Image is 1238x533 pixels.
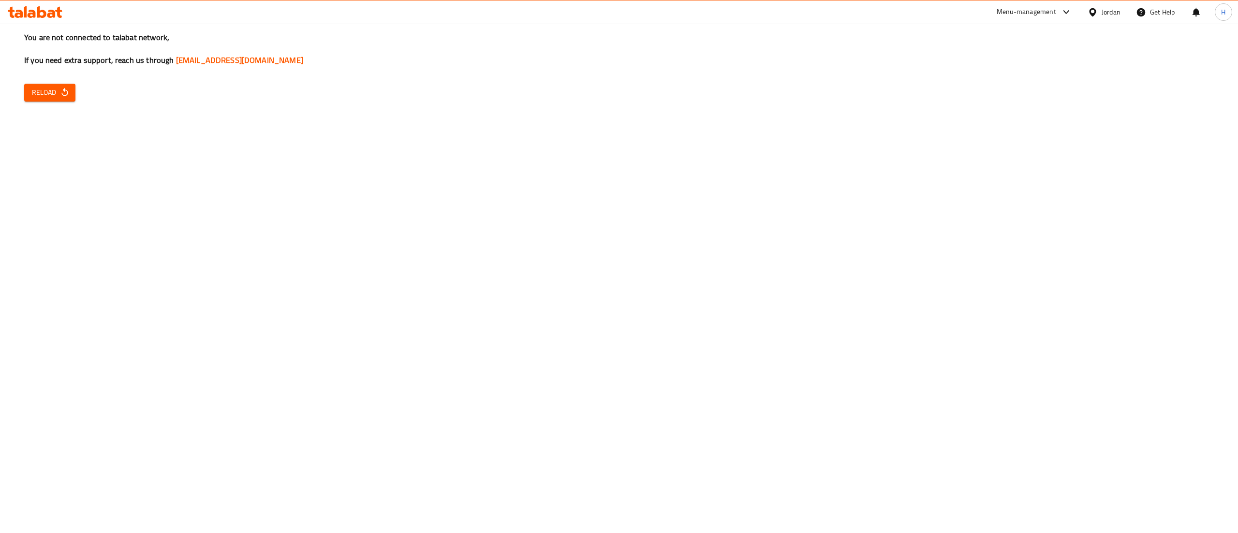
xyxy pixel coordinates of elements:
[176,53,303,67] a: [EMAIL_ADDRESS][DOMAIN_NAME]
[1221,7,1225,17] span: H
[32,87,68,99] span: Reload
[997,6,1056,18] div: Menu-management
[24,32,1214,66] h3: You are not connected to talabat network, If you need extra support, reach us through
[24,84,75,102] button: Reload
[1102,7,1120,17] div: Jordan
